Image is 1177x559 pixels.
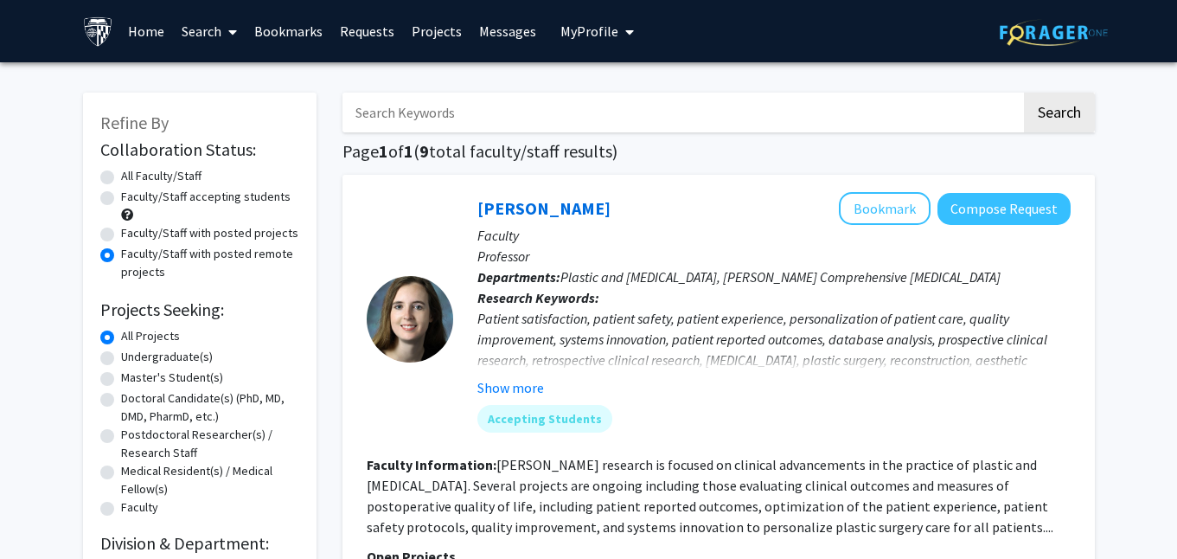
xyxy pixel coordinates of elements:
[100,533,299,554] h2: Division & Department:
[477,405,612,433] mat-chip: Accepting Students
[121,188,291,206] label: Faculty/Staff accepting students
[121,369,223,387] label: Master's Student(s)
[342,141,1095,162] h1: Page of ( total faculty/staff results)
[100,112,169,133] span: Refine By
[367,456,496,473] b: Faculty Information:
[246,1,331,61] a: Bookmarks
[560,268,1001,286] span: Plastic and [MEDICAL_DATA], [PERSON_NAME] Comprehensive [MEDICAL_DATA]
[100,139,299,160] h2: Collaboration Status:
[367,456,1053,536] fg-read-more: [PERSON_NAME] research is focused on clinical advancements in the practice of plastic and [MEDICA...
[477,246,1071,267] p: Professor
[119,1,173,61] a: Home
[13,481,74,546] iframe: Chat
[477,225,1071,246] p: Faculty
[839,192,931,225] button: Add Michele Manahan to Bookmarks
[477,197,611,219] a: [PERSON_NAME]
[477,377,544,398] button: Show more
[470,1,545,61] a: Messages
[560,22,618,40] span: My Profile
[342,93,1021,132] input: Search Keywords
[404,140,413,162] span: 1
[83,16,113,47] img: Johns Hopkins University Logo
[1000,19,1108,46] img: ForagerOne Logo
[477,308,1071,412] div: Patient satisfaction, patient safety, patient experience, personalization of patient care, qualit...
[121,167,201,185] label: All Faculty/Staff
[379,140,388,162] span: 1
[173,1,246,61] a: Search
[100,299,299,320] h2: Projects Seeking:
[121,224,298,242] label: Faculty/Staff with posted projects
[121,327,180,345] label: All Projects
[477,268,560,286] b: Departments:
[121,426,299,462] label: Postdoctoral Researcher(s) / Research Staff
[121,245,299,281] label: Faculty/Staff with posted remote projects
[1024,93,1095,132] button: Search
[121,462,299,498] label: Medical Resident(s) / Medical Fellow(s)
[121,498,158,517] label: Faculty
[121,389,299,426] label: Doctoral Candidate(s) (PhD, MD, DMD, PharmD, etc.)
[937,193,1071,225] button: Compose Request to Michele Manahan
[419,140,429,162] span: 9
[477,289,599,306] b: Research Keywords:
[331,1,403,61] a: Requests
[121,348,213,366] label: Undergraduate(s)
[403,1,470,61] a: Projects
